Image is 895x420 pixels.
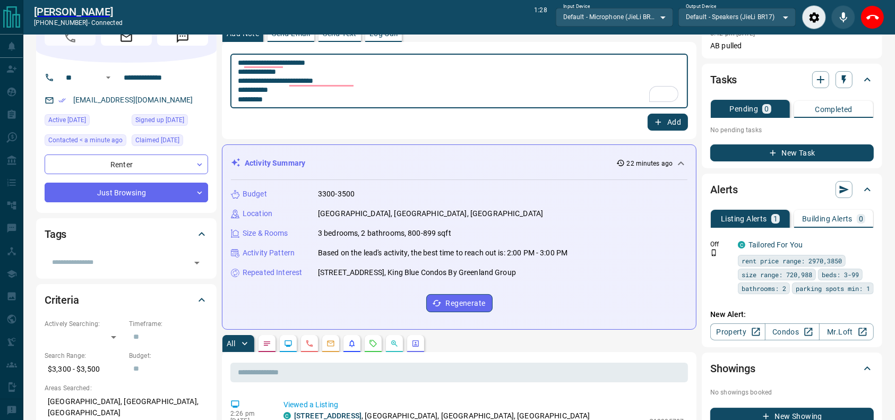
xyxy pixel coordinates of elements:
[34,5,123,18] a: [PERSON_NAME]
[318,267,516,278] p: [STREET_ADDRESS], King Blue Condos By Greenland Group
[831,5,855,29] div: Mute
[45,319,124,329] p: Actively Searching:
[305,339,314,348] svg: Calls
[710,323,765,340] a: Property
[738,241,745,248] div: condos.ca
[45,183,208,202] div: Just Browsing
[534,5,547,29] p: 1:28
[45,361,124,378] p: $3,300 - $3,500
[91,19,123,27] span: connected
[45,155,208,174] div: Renter
[822,269,859,280] span: beds: 3-99
[243,228,288,239] p: Size & Rooms
[48,135,123,145] span: Contacted < a minute ago
[227,30,259,37] p: Add Note
[45,383,208,393] p: Areas Searched:
[815,106,853,113] p: Completed
[710,388,874,397] p: No showings booked
[45,29,96,46] span: Call
[272,30,310,37] p: Send Email
[45,134,126,149] div: Tue Aug 12 2025
[263,339,271,348] svg: Notes
[283,399,684,410] p: Viewed a Listing
[710,144,874,161] button: New Task
[710,360,755,377] h2: Showings
[284,339,292,348] svg: Lead Browsing Activity
[819,323,874,340] a: Mr.Loft
[764,105,769,113] p: 0
[323,30,357,37] p: Send Text
[238,58,681,104] textarea: To enrich screen reader interactions, please activate Accessibility in Grammarly extension settings
[686,3,716,10] label: Output Device
[730,105,759,113] p: Pending
[860,5,884,29] div: End Call
[710,177,874,202] div: Alerts
[318,208,543,219] p: [GEOGRAPHIC_DATA], [GEOGRAPHIC_DATA], [GEOGRAPHIC_DATA]
[369,339,377,348] svg: Requests
[243,208,272,219] p: Location
[102,71,115,84] button: Open
[742,269,812,280] span: size range: 720,988
[710,249,718,256] svg: Push Notification Only
[710,40,874,52] p: AB pulled
[710,122,874,138] p: No pending tasks
[243,188,267,200] p: Budget
[859,215,863,222] p: 0
[678,8,796,26] div: Default - Speakers (JieLi BR17)
[227,340,235,347] p: All
[135,115,184,125] span: Signed up [DATE]
[710,67,874,92] div: Tasks
[765,323,820,340] a: Condos
[648,114,688,131] button: Add
[748,241,803,249] a: Tailored For You
[45,351,124,361] p: Search Range:
[243,247,295,259] p: Activity Pattern
[802,215,853,222] p: Building Alerts
[710,356,874,381] div: Showings
[369,30,398,37] p: Log Call
[73,96,193,104] a: [EMAIL_ADDRESS][DOMAIN_NAME]
[721,215,767,222] p: Listing Alerts
[742,283,786,294] span: bathrooms: 2
[294,412,362,420] a: [STREET_ADDRESS]
[326,339,335,348] svg: Emails
[190,255,204,270] button: Open
[710,181,738,198] h2: Alerts
[411,339,420,348] svg: Agent Actions
[45,221,208,247] div: Tags
[135,135,179,145] span: Claimed [DATE]
[563,3,590,10] label: Input Device
[231,153,687,173] div: Activity Summary22 minutes ago
[245,158,305,169] p: Activity Summary
[45,292,79,308] h2: Criteria
[243,267,302,278] p: Repeated Interest
[556,8,673,26] div: Default - Microphone (JieLi BR17)
[48,115,86,125] span: Active [DATE]
[710,309,874,320] p: New Alert:
[318,247,567,259] p: Based on the lead's activity, the best time to reach out is: 2:00 PM - 3:00 PM
[45,287,208,313] div: Criteria
[132,134,208,149] div: Sat Aug 09 2025
[45,226,66,243] h2: Tags
[129,319,208,329] p: Timeframe:
[101,29,152,46] span: Email
[742,255,842,266] span: rent price range: 2970,3850
[426,294,493,312] button: Regenerate
[773,215,778,222] p: 1
[58,97,66,104] svg: Email Verified
[802,5,826,29] div: Audio Settings
[34,18,123,28] p: [PHONE_NUMBER] -
[796,283,870,294] span: parking spots min: 1
[627,159,673,168] p: 22 minutes ago
[710,239,732,249] p: Off
[157,29,208,46] span: Message
[318,228,451,239] p: 3 bedrooms, 2 bathrooms, 800-899 sqft
[283,412,291,419] div: condos.ca
[390,339,399,348] svg: Opportunities
[45,114,126,129] div: Sun Aug 10 2025
[348,339,356,348] svg: Listing Alerts
[132,114,208,129] div: Sat Aug 09 2025
[318,188,355,200] p: 3300-3500
[710,71,737,88] h2: Tasks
